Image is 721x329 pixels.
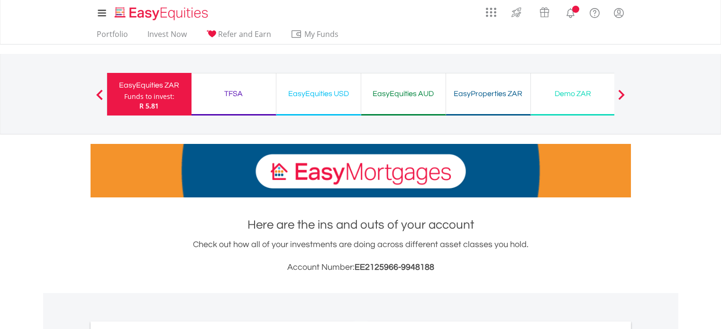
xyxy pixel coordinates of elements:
a: FAQ's and Support [583,2,607,21]
img: vouchers-v2.svg [537,5,552,20]
a: Invest Now [144,29,191,44]
span: My Funds [291,28,353,40]
a: Refer and Earn [202,29,275,44]
a: Home page [111,2,212,21]
div: EasyEquities AUD [367,87,440,100]
div: Check out how all of your investments are doing across different asset classes you hold. [91,238,631,274]
div: Demo ZAR [537,87,610,100]
div: EasyProperties ZAR [452,87,525,100]
h3: Account Number: [91,261,631,274]
div: Funds to invest: [124,92,174,101]
img: EasyMortage Promotion Banner [91,144,631,197]
span: Refer and Earn [218,29,271,39]
a: Notifications [558,2,583,21]
img: thrive-v2.svg [509,5,524,20]
img: grid-menu-icon.svg [486,7,496,18]
button: Next [612,94,631,104]
div: TFSA [197,87,270,100]
img: EasyEquities_Logo.png [113,6,212,21]
span: R 5.81 [139,101,159,110]
a: Portfolio [93,29,132,44]
button: Previous [90,94,109,104]
a: AppsGrid [480,2,502,18]
h1: Here are the ins and outs of your account [91,216,631,233]
a: Vouchers [530,2,558,20]
span: EE2125966-9948188 [355,263,434,272]
div: EasyEquities USD [282,87,355,100]
div: EasyEquities ZAR [113,79,186,92]
a: My Profile [607,2,631,23]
